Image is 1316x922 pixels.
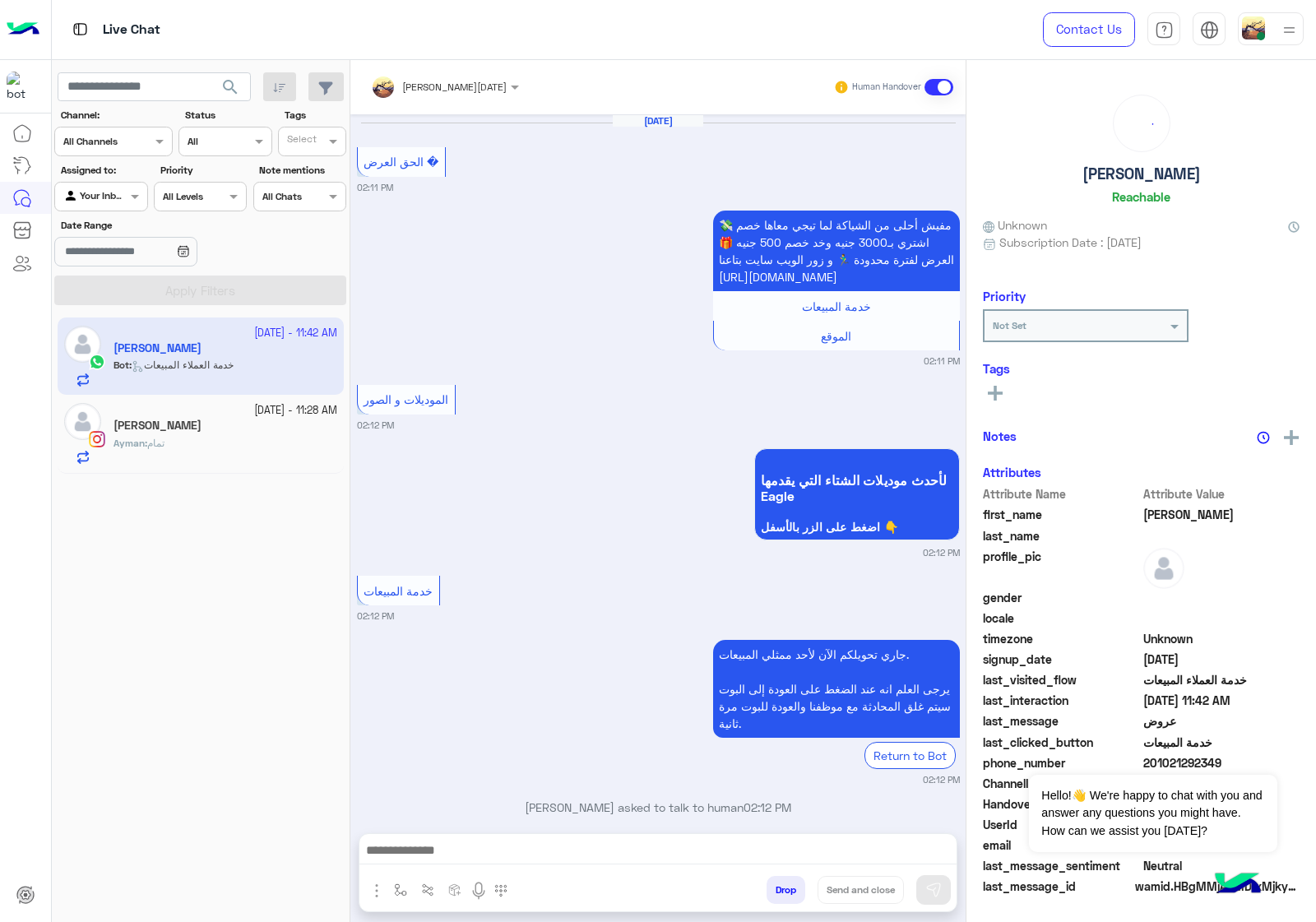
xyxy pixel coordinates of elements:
label: Note mentions [259,163,344,178]
img: send message [925,882,942,898]
small: 02:11 PM [357,181,393,194]
span: Attribute Name [983,485,1140,503]
span: عروض [1143,712,1300,730]
img: send attachment [367,881,387,901]
img: add [1284,430,1299,445]
span: اضغط على الزر بالأسفل 👇 [761,521,953,534]
small: Human Handover [852,81,921,94]
button: search [211,72,251,108]
span: last_interaction [983,692,1140,709]
span: null [1143,609,1300,627]
img: 713415422032625 [7,72,36,101]
button: Drop [767,876,805,904]
img: tab [1200,21,1219,39]
button: create order [442,876,469,903]
span: الحق العرض � [364,155,438,169]
p: 6/8/2025, 2:12 PM [713,640,960,738]
span: locale [983,609,1140,627]
img: profile [1279,20,1300,40]
img: make a call [494,884,507,897]
img: hulul-logo.png [1209,856,1267,914]
label: Priority [160,163,245,178]
span: signup_date [983,651,1140,668]
span: last_message [983,712,1140,730]
span: last_message_id [983,878,1132,895]
span: لأحدث موديلات الشتاء التي يقدمها Eagle [761,472,953,503]
img: Logo [7,12,39,47]
small: 02:12 PM [357,419,394,432]
span: تمام [147,437,164,449]
img: Instagram [89,431,105,447]
span: Unknown [983,216,1047,234]
span: last_name [983,527,1140,544]
img: userImage [1242,16,1265,39]
span: 02:12 PM [744,800,791,814]
label: Date Range [61,218,245,233]
img: defaultAdmin.png [1143,548,1184,589]
span: Attribute Value [1143,485,1300,503]
span: phone_number [983,754,1140,771]
button: Trigger scenario [415,876,442,903]
span: first_name [983,506,1140,523]
span: Unknown [1143,630,1300,647]
span: Hello!👋 We're happy to chat with you and answer any questions you might have. How can we assist y... [1029,775,1277,852]
label: Assigned to: [61,163,146,178]
span: خدمة المبيعات [1143,734,1300,751]
a: Contact Us [1043,12,1135,47]
button: Apply Filters [54,276,346,305]
small: 02:12 PM [357,609,394,623]
span: خدمة العملاء المبيعات [1143,671,1300,688]
b: : [114,437,147,449]
small: 02:11 PM [924,354,960,368]
span: search [220,77,240,97]
img: tab [1155,21,1174,39]
h6: Priority [983,289,1026,303]
img: tab [70,19,90,39]
span: null [1143,589,1300,606]
span: 2024-09-18T07:23:01.026Z [1143,651,1300,668]
small: [DATE] - 11:28 AM [254,403,337,419]
span: Subscription Date : [DATE] [999,234,1142,251]
p: [PERSON_NAME] asked to talk to human [357,799,960,816]
label: Status [185,108,270,123]
span: Hassan [1143,506,1300,523]
span: 0 [1143,857,1300,874]
img: notes [1257,431,1270,444]
span: Ayman [114,437,145,449]
a: tab [1147,12,1180,47]
span: 2025-10-01T08:42:06.751Z [1143,692,1300,709]
h5: [PERSON_NAME] [1082,164,1201,183]
span: profile_pic [983,548,1140,586]
span: HandoverOn [983,795,1140,813]
span: last_message_sentiment [983,857,1140,874]
button: Send and close [818,876,904,904]
h6: [DATE] [613,115,703,127]
div: Return to Bot [864,742,956,769]
span: UserId [983,816,1140,833]
img: select flow [394,883,407,897]
span: مفيش أحلى من الشياكة لما تيجي معاها خصم 💸 اشتري بـ3000 جنيه وخد خصم 500 جنيه 🎁 العرض لفترة محدودة... [719,218,954,284]
div: Select [285,132,317,151]
img: Trigger scenario [421,883,434,897]
img: send voice note [469,881,489,901]
label: Channel: [61,108,171,123]
span: الموديلات و الصور [364,392,448,406]
img: create order [448,883,461,897]
small: 02:12 PM [923,546,960,559]
span: wamid.HBgMMjAxMDIxMjkyMzQ5FQIAEhggQUM0NEI3QjUyRUI4MUMxRDQyNEMxRTlCQzlDMzhFMDcA [1135,878,1300,895]
span: last_clicked_button [983,734,1140,751]
h5: Ayman M Jabir [114,419,202,433]
h6: Tags [983,361,1300,376]
span: last_visited_flow [983,671,1140,688]
p: Live Chat [103,19,160,41]
small: 02:12 PM [923,773,960,786]
label: Tags [285,108,345,123]
span: ChannelId [983,775,1140,792]
h6: Reachable [1112,189,1170,204]
span: خدمة المبيعات [802,299,871,313]
span: email [983,836,1140,854]
div: loading... [1118,100,1165,147]
span: خدمة المبيعات [364,584,433,598]
h6: Attributes [983,465,1041,480]
span: [PERSON_NAME][DATE] [402,81,507,93]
